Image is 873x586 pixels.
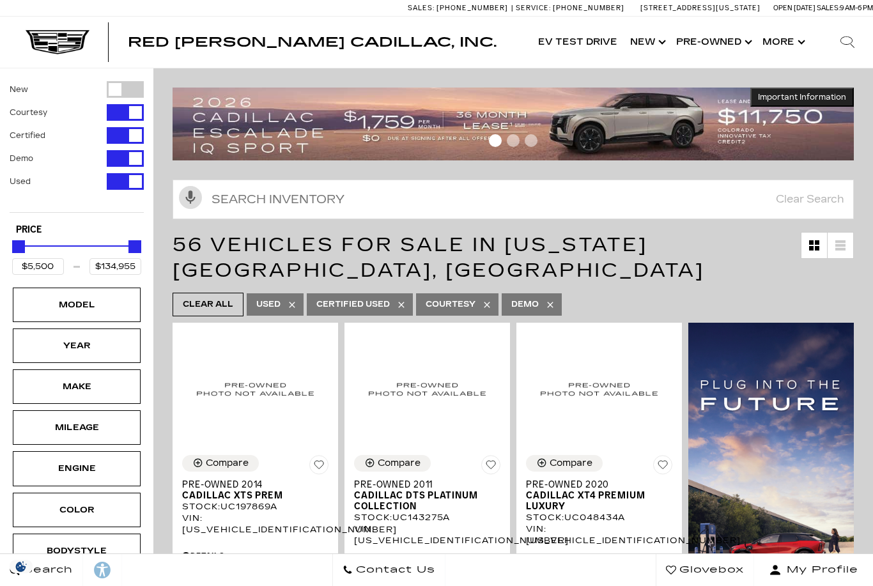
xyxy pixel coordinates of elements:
span: Glovebox [676,561,744,579]
span: Search [20,561,73,579]
button: Important Information [750,88,854,107]
a: EV Test Drive [532,17,624,68]
span: Sales: [817,4,840,12]
div: Minimum Price [12,240,25,253]
div: ModelModel [13,288,141,322]
h5: Price [16,224,137,236]
button: Compare Vehicle [354,455,431,472]
span: Go to slide 2 [507,134,520,147]
span: Cadillac DTS Platinum Collection [354,490,491,512]
img: 2011 Cadillac DTS Platinum Collection [354,332,500,445]
span: Pre-Owned 2011 [354,479,491,490]
span: Cadillac XTS PREM [182,490,319,501]
button: Compare Vehicle [526,455,603,472]
input: Search Inventory [173,180,854,219]
div: Pricing Details - Pre-Owned 2014 Cadillac XTS PREM [182,550,328,562]
div: Price [12,236,141,275]
button: Open user profile menu [754,554,873,586]
a: Service: [PHONE_NUMBER] [511,4,628,12]
div: YearYear [13,328,141,363]
div: Stock : UC048434A [526,512,672,523]
div: Maximum Price [128,240,141,253]
button: Compare Vehicle [182,455,259,472]
div: Bodystyle [45,544,109,558]
span: Service: [516,4,551,12]
span: Go to slide 1 [489,134,502,147]
a: Sales: [PHONE_NUMBER] [408,4,511,12]
input: Minimum [12,258,64,275]
span: Pre-Owned 2014 [182,479,319,490]
div: VIN: [US_VEHICLE_IDENTIFICATION_NUMBER] [526,523,672,546]
button: Save Vehicle [653,455,672,479]
span: Contact Us [353,561,435,579]
a: Pre-Owned 2020Cadillac XT4 Premium Luxury [526,479,672,512]
div: MakeMake [13,369,141,404]
span: Used [256,297,281,312]
span: Important Information [758,92,846,102]
a: Glovebox [656,554,754,586]
a: Pre-Owned [670,17,756,68]
span: 56 Vehicles for Sale in [US_STATE][GEOGRAPHIC_DATA], [GEOGRAPHIC_DATA] [173,233,704,282]
span: Go to slide 3 [525,134,537,147]
a: Pre-Owned 2014Cadillac XTS PREM [182,479,328,501]
img: 2020 Cadillac XT4 Premium Luxury [526,332,672,445]
img: 2509-September-FOM-Escalade-IQ-Lease9 [173,88,854,160]
div: VIN: [US_VEHICLE_IDENTIFICATION_NUMBER] [182,513,328,536]
div: Model [45,298,109,312]
span: Red [PERSON_NAME] Cadillac, Inc. [128,35,497,50]
label: Courtesy [10,106,47,119]
div: Compare [378,458,421,469]
div: Year [45,339,109,353]
div: Filter by Vehicle Type [10,81,144,212]
div: EngineEngine [13,451,141,486]
div: Compare [550,458,592,469]
label: New [10,83,28,96]
input: Maximum [89,258,141,275]
button: Save Vehicle [481,455,500,479]
div: ColorColor [13,493,141,527]
span: [PHONE_NUMBER] [553,4,624,12]
label: Used [10,175,31,188]
div: Engine [45,461,109,475]
a: [STREET_ADDRESS][US_STATE] [640,4,761,12]
a: New [624,17,670,68]
span: Pre-Owned 2020 [526,479,663,490]
div: Stock : UC197869A [182,501,328,513]
span: Certified Used [316,297,390,312]
span: 9 AM-6 PM [840,4,873,12]
a: Pre-Owned 2011Cadillac DTS Platinum Collection [354,479,500,512]
label: Demo [10,152,33,165]
div: Mileage [45,420,109,435]
img: 2014 Cadillac XTS PREM [182,332,328,445]
span: Cadillac XT4 Premium Luxury [526,490,663,512]
img: Opt-Out Icon [6,560,36,573]
div: VIN: [US_VEHICLE_IDENTIFICATION_NUMBER] [354,523,500,546]
section: Click to Open Cookie Consent Modal [6,560,36,573]
div: MileageMileage [13,410,141,445]
span: [PHONE_NUMBER] [436,4,508,12]
span: Clear All [183,297,233,312]
span: Courtesy [426,297,475,312]
svg: Click to toggle on voice search [179,186,202,209]
a: Red [PERSON_NAME] Cadillac, Inc. [128,36,497,49]
div: Make [45,380,109,394]
a: Contact Us [332,554,445,586]
div: BodystyleBodystyle [13,534,141,568]
div: Color [45,503,109,517]
span: Open [DATE] [773,4,815,12]
span: My Profile [782,561,858,579]
span: Sales: [408,4,435,12]
span: Demo [511,297,539,312]
div: Compare [206,458,249,469]
label: Certified [10,129,45,142]
div: Stock : UC143275A [354,512,500,523]
button: More [756,17,809,68]
img: Cadillac Dark Logo with Cadillac White Text [26,30,89,54]
button: Save Vehicle [309,455,328,479]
